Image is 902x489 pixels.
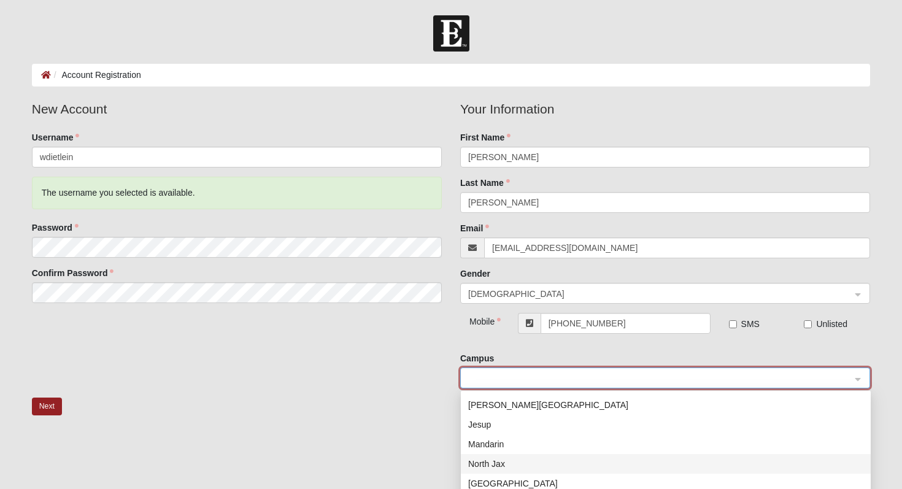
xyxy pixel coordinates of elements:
[468,457,863,471] div: North Jax
[460,222,489,234] label: Email
[468,418,863,431] div: Jesup
[51,69,141,82] li: Account Registration
[433,15,469,52] img: Church of Eleven22 Logo
[741,319,760,329] span: SMS
[461,415,871,434] div: Jesup
[729,320,737,328] input: SMS
[460,177,510,189] label: Last Name
[804,320,812,328] input: Unlisted
[461,395,871,415] div: Fleming Island
[32,221,79,234] label: Password
[461,434,871,454] div: Mandarin
[460,313,495,328] div: Mobile
[468,287,851,301] span: Male
[816,319,847,329] span: Unlisted
[32,398,62,415] button: Next
[460,131,511,144] label: First Name
[460,99,870,119] legend: Your Information
[460,352,494,364] label: Campus
[32,99,442,119] legend: New Account
[460,268,490,280] label: Gender
[461,454,871,474] div: North Jax
[468,398,863,412] div: [PERSON_NAME][GEOGRAPHIC_DATA]
[32,131,80,144] label: Username
[468,437,863,451] div: Mandarin
[32,177,442,209] div: The username you selected is available.
[32,267,114,279] label: Confirm Password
